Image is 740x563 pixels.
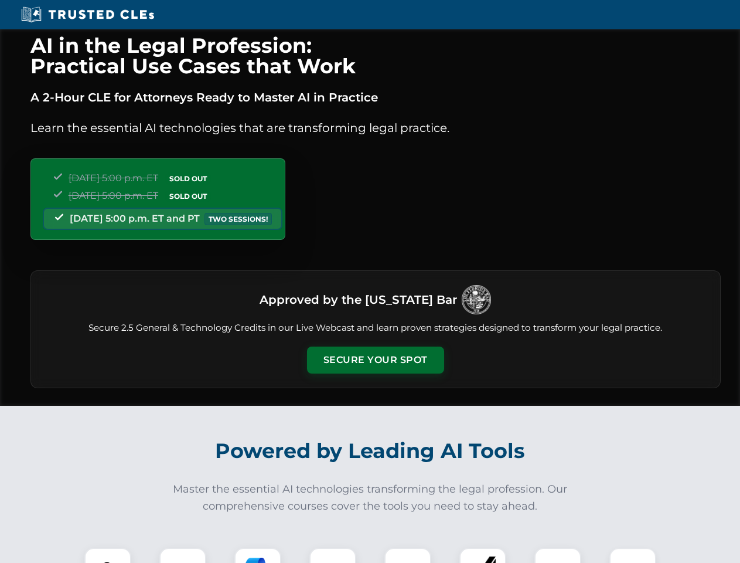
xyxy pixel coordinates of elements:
span: [DATE] 5:00 p.m. ET [69,172,158,184]
button: Secure Your Spot [307,347,444,374]
h1: AI in the Legal Profession: Practical Use Cases that Work [30,35,721,76]
span: SOLD OUT [165,190,211,202]
span: [DATE] 5:00 p.m. ET [69,190,158,201]
img: Trusted CLEs [18,6,158,23]
p: Learn the essential AI technologies that are transforming legal practice. [30,118,721,137]
p: Master the essential AI technologies transforming the legal profession. Our comprehensive courses... [165,481,575,515]
h2: Powered by Leading AI Tools [46,430,695,472]
img: Logo [462,285,491,314]
h3: Approved by the [US_STATE] Bar [260,289,457,310]
p: A 2-Hour CLE for Attorneys Ready to Master AI in Practice [30,88,721,107]
p: Secure 2.5 General & Technology Credits in our Live Webcast and learn proven strategies designed ... [45,321,706,335]
span: SOLD OUT [165,172,211,185]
